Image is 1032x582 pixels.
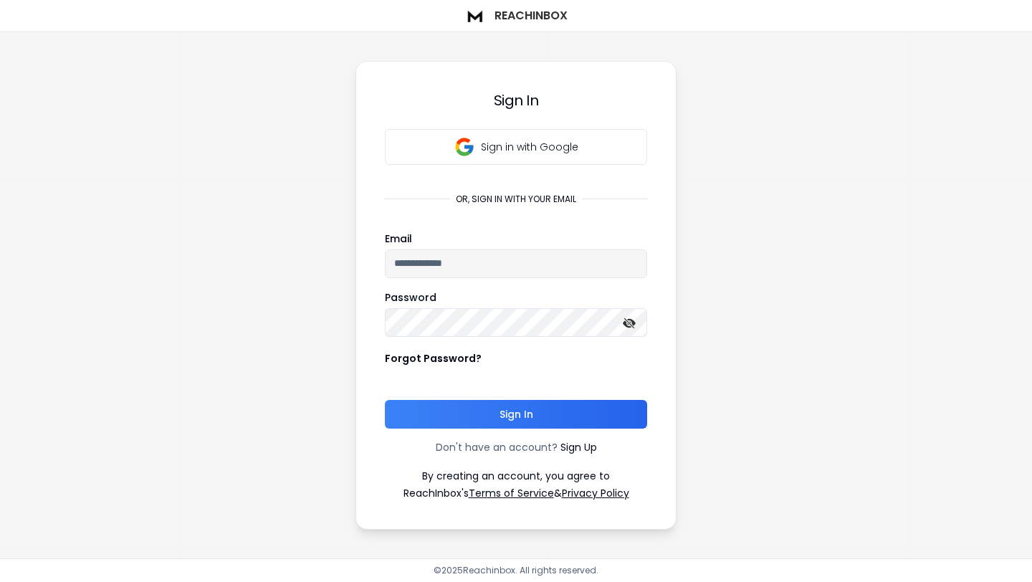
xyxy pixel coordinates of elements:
[464,6,568,26] a: ReachInbox
[481,140,578,154] p: Sign in with Google
[385,400,647,429] button: Sign In
[385,234,412,244] label: Email
[385,90,647,110] h3: Sign In
[436,440,558,454] p: Don't have an account?
[385,292,436,302] label: Password
[562,486,629,500] a: Privacy Policy
[469,486,554,500] a: Terms of Service
[385,129,647,165] button: Sign in with Google
[434,565,598,576] p: © 2025 Reachinbox. All rights reserved.
[422,469,610,483] p: By creating an account, you agree to
[385,351,482,366] p: Forgot Password?
[494,7,568,24] h1: ReachInbox
[560,440,597,454] a: Sign Up
[450,194,582,205] p: or, sign in with your email
[403,486,629,500] p: ReachInbox's &
[464,6,486,26] img: logo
